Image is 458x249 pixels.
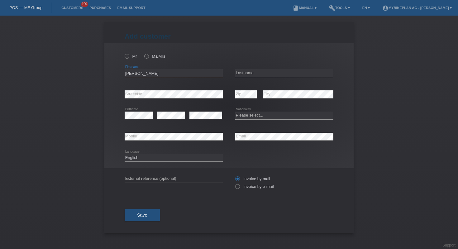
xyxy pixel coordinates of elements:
a: account_circleMybikeplan AG - [PERSON_NAME] ▾ [379,6,455,10]
label: Ms/Mrs [144,54,165,59]
span: Save [137,213,147,218]
i: account_circle [382,5,389,11]
a: buildTools ▾ [326,6,353,10]
a: bookManual ▾ [289,6,320,10]
h1: Add customer [125,32,333,40]
input: Invoice by mail [235,176,239,184]
a: Purchases [86,6,114,10]
label: Invoice by mail [235,176,270,181]
a: Email Support [114,6,148,10]
input: Mr [125,54,129,58]
span: 100 [81,2,88,7]
a: Customers [58,6,86,10]
a: POS — MF Group [9,5,42,10]
a: EN ▾ [359,6,373,10]
button: Save [125,209,160,221]
input: Invoice by e-mail [235,184,239,192]
a: Support [442,243,456,247]
i: book [293,5,299,11]
i: build [329,5,335,11]
label: Invoice by e-mail [235,184,274,189]
label: Mr [125,54,137,59]
input: Ms/Mrs [144,54,148,58]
